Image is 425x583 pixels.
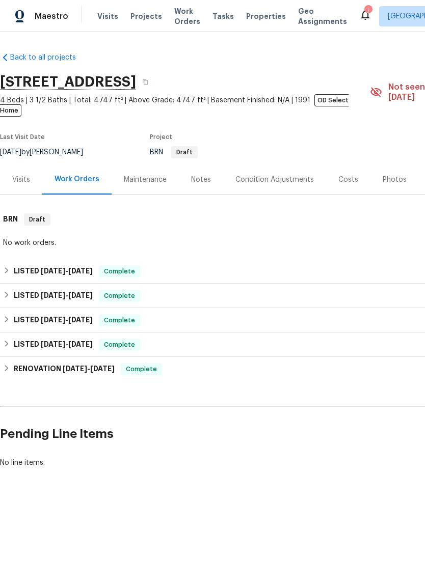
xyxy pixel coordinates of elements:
[235,175,314,185] div: Condition Adjustments
[172,149,197,155] span: Draft
[14,290,93,302] h6: LISTED
[63,365,115,372] span: -
[130,11,162,21] span: Projects
[122,364,161,374] span: Complete
[63,365,87,372] span: [DATE]
[41,316,93,323] span: -
[41,292,93,299] span: -
[191,175,211,185] div: Notes
[136,73,154,91] button: Copy Address
[246,11,286,21] span: Properties
[298,6,347,26] span: Geo Assignments
[25,214,49,225] span: Draft
[100,266,139,276] span: Complete
[90,365,115,372] span: [DATE]
[68,267,93,274] span: [DATE]
[174,6,200,26] span: Work Orders
[124,175,167,185] div: Maintenance
[68,341,93,348] span: [DATE]
[14,339,93,351] h6: LISTED
[364,6,371,16] div: 7
[3,213,18,226] h6: BRN
[41,267,93,274] span: -
[97,11,118,21] span: Visits
[14,314,93,326] h6: LISTED
[41,341,65,348] span: [DATE]
[35,11,68,21] span: Maestro
[14,363,115,375] h6: RENOVATION
[41,341,93,348] span: -
[383,175,407,185] div: Photos
[150,134,172,140] span: Project
[41,267,65,274] span: [DATE]
[55,174,99,184] div: Work Orders
[338,175,358,185] div: Costs
[213,13,234,20] span: Tasks
[12,175,30,185] div: Visits
[68,292,93,299] span: [DATE]
[41,316,65,323] span: [DATE]
[100,340,139,350] span: Complete
[41,292,65,299] span: [DATE]
[100,291,139,301] span: Complete
[14,265,93,277] h6: LISTED
[150,149,198,156] span: BRN
[100,315,139,325] span: Complete
[68,316,93,323] span: [DATE]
